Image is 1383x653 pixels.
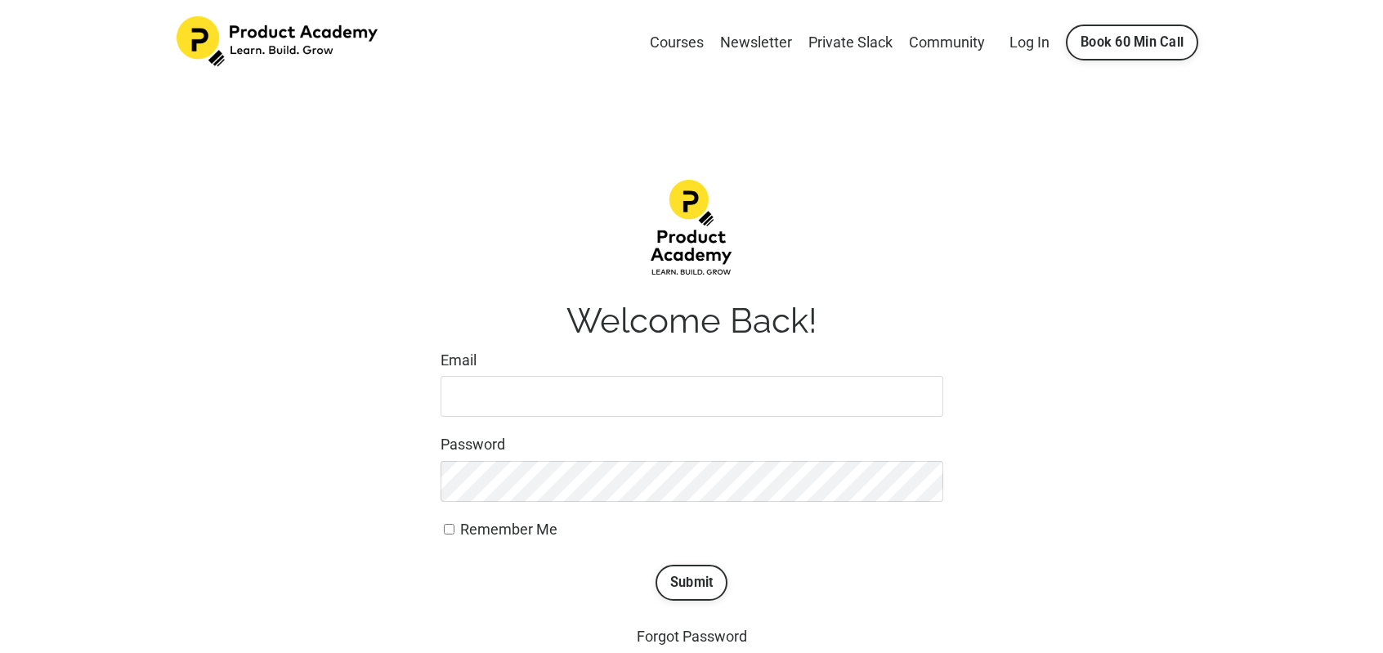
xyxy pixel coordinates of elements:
[650,31,704,55] a: Courses
[720,31,792,55] a: Newsletter
[1009,34,1050,51] a: Log In
[1066,25,1198,60] a: Book 60 Min Call
[441,349,943,373] label: Email
[656,565,728,601] button: Submit
[460,521,557,538] span: Remember Me
[808,31,893,55] a: Private Slack
[909,31,985,55] a: Community
[177,16,381,67] img: Product Academy Logo
[637,628,747,645] a: Forgot Password
[444,524,454,534] input: Remember Me
[441,433,943,457] label: Password
[441,301,943,342] h1: Welcome Back!
[651,180,732,277] img: d1483da-12f4-ea7b-dcde-4e4ae1a68fea_Product-academy-02.png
